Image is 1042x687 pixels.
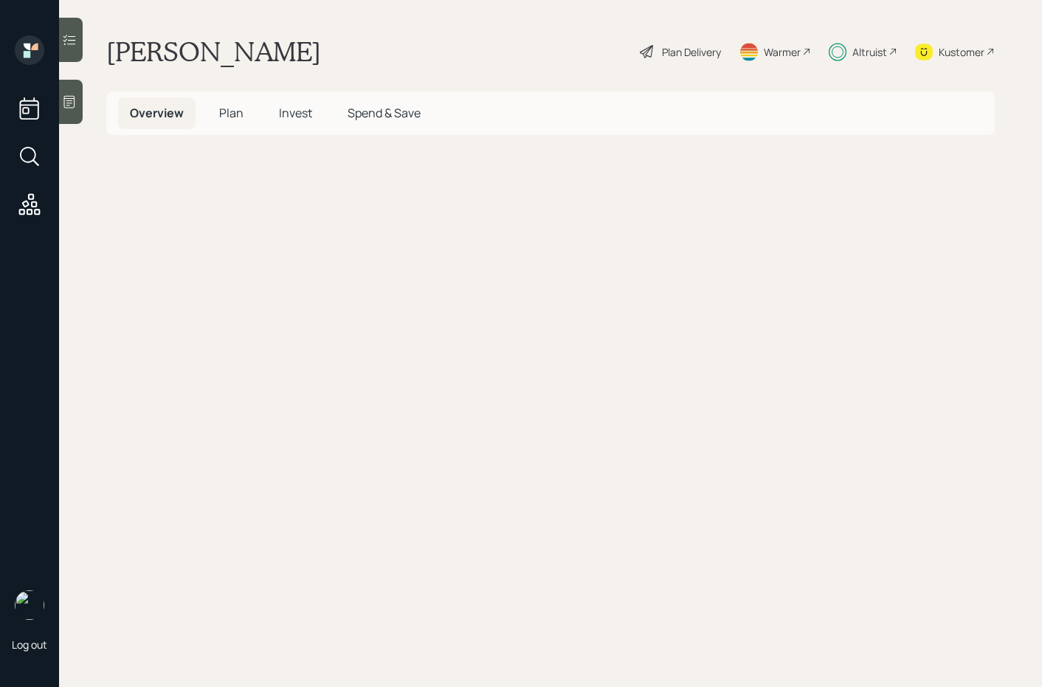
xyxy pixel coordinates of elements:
img: sami-boghos-headshot.png [15,590,44,620]
span: Spend & Save [348,105,421,121]
span: Overview [130,105,184,121]
span: Plan [219,105,244,121]
div: Plan Delivery [662,44,721,60]
span: Invest [279,105,312,121]
h1: [PERSON_NAME] [106,35,321,68]
div: Log out [12,638,47,652]
div: Altruist [852,44,887,60]
div: Warmer [764,44,801,60]
div: Kustomer [939,44,984,60]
